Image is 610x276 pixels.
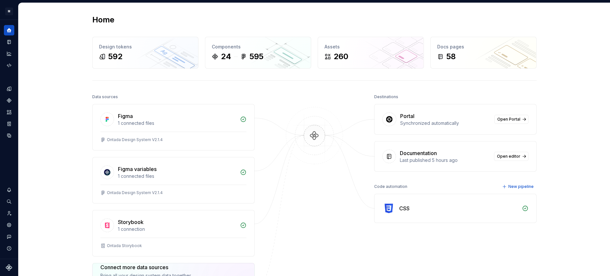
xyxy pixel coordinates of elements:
div: 592 [108,51,122,62]
a: Home [4,25,14,35]
div: Last published 5 hours ago [400,157,490,164]
h2: Home [92,15,114,25]
button: M [1,4,17,18]
div: Connect more data sources [100,263,192,271]
button: Search ⌘K [4,196,14,207]
div: Synchronized automatically [400,120,490,126]
a: Settings [4,220,14,230]
a: Data sources [4,130,14,141]
div: 24 [221,51,231,62]
div: Destinations [374,92,398,101]
a: Open editor [494,152,528,161]
div: 1 connected files [118,120,236,126]
a: Design tokens [4,84,14,94]
div: Storybook [118,218,144,226]
a: Assets [4,107,14,117]
button: Contact support [4,231,14,242]
div: Ontada Storybook [107,243,142,248]
div: Docs pages [437,44,530,50]
a: Components [4,95,14,106]
button: New pipeline [500,182,537,191]
a: Code automation [4,60,14,71]
div: Ontada Design System V2.1.4 [107,190,163,195]
a: Components24595 [205,37,311,69]
div: Ontada Design System V2.1.4 [107,137,163,142]
span: Open editor [497,154,520,159]
a: Design tokens592 [92,37,198,69]
div: Data sources [92,92,118,101]
div: CSS [399,204,410,212]
div: 260 [334,51,348,62]
div: Documentation [400,149,437,157]
a: Assets260 [318,37,424,69]
a: Open Portal [494,115,528,124]
a: Figma variables1 connected filesOntada Design System V2.1.4 [92,157,255,204]
div: Components [212,44,304,50]
div: Figma variables [118,165,157,173]
a: Invite team [4,208,14,218]
a: Storybook1 connectionOntada Storybook [92,210,255,256]
div: 1 connected files [118,173,236,179]
button: Notifications [4,185,14,195]
a: Figma1 connected filesOntada Design System V2.1.4 [92,104,255,151]
div: 58 [446,51,456,62]
div: Assets [324,44,417,50]
svg: Supernova Logo [6,264,12,271]
a: Analytics [4,48,14,59]
div: M [5,7,13,15]
span: Open Portal [497,117,520,122]
div: Portal [400,112,414,120]
div: Design tokens [99,44,192,50]
div: 1 connection [118,226,236,232]
a: Storybook stories [4,119,14,129]
div: Figma [118,112,133,120]
a: Documentation [4,37,14,47]
div: Code automation [374,182,407,191]
span: New pipeline [508,184,534,189]
a: Docs pages58 [430,37,537,69]
div: 595 [249,51,263,62]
